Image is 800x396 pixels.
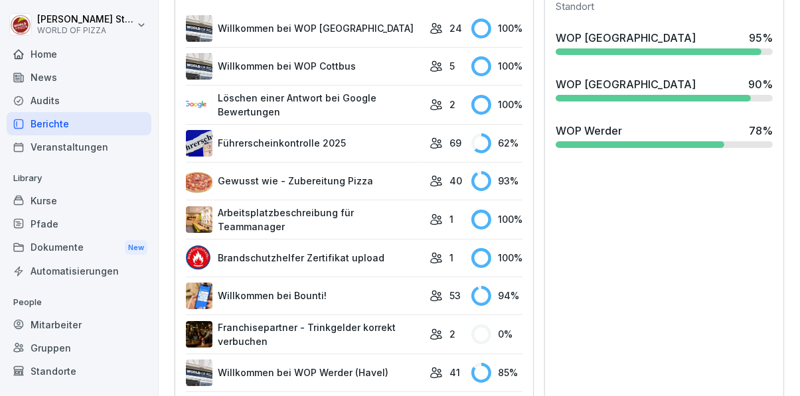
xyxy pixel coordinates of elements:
p: [PERSON_NAME] Sturch [37,14,134,25]
p: 5 [449,59,455,73]
div: 0 % [471,324,522,344]
div: 100 % [471,248,522,268]
a: Führerscheinkontrolle 2025 [186,130,423,157]
p: 24 [449,21,462,35]
a: Willkommen bei WOP [GEOGRAPHIC_DATA] [186,15,423,42]
div: Dokumente [7,235,151,260]
img: rfw3neovmcky7iknxqrn3vpn.png [186,92,212,118]
div: New [125,240,147,255]
a: Franchisepartner - Trinkgelder korrekt verbuchen [186,320,423,348]
a: Home [7,42,151,66]
img: mu4g9o7ybtwdv45nsapirq70.png [186,360,212,386]
img: gp39zyhmjj8jqmmmqhmlp4ym.png [186,206,212,233]
a: Pfade [7,212,151,235]
img: ax2nnx46jihk0u0mqtqfo3fl.png [186,53,212,80]
img: s93ht26mv7ymj1vrnqc7xuzu.png [186,168,212,194]
a: Kurse [7,189,151,212]
p: 2 [449,327,455,341]
a: Audits [7,89,151,112]
a: Automatisierungen [7,259,151,283]
a: Brandschutzhelfer Zertifikat upload [186,245,423,271]
a: Gewusst wie - Zubereitung Pizza [186,168,423,194]
a: Mitarbeiter [7,313,151,336]
p: 41 [449,365,460,379]
div: 93 % [471,171,522,191]
img: cvpl9dphsaj6te37tr820l4c.png [186,321,212,348]
img: qtrc0fztszvwqdbgkr2zzb4e.png [186,283,212,309]
img: kp3cph9beugg37kbjst8gl5x.png [186,130,212,157]
div: WOP [GEOGRAPHIC_DATA] [556,30,696,46]
div: WOP Werder [556,123,622,139]
p: People [7,292,151,313]
div: 90 % [748,76,773,92]
a: Arbeitsplatzbeschreibung für Teammanager [186,206,423,233]
div: 62 % [471,133,522,153]
p: WORLD OF PIZZA [37,26,134,35]
a: Gruppen [7,336,151,360]
img: cgew0m42oik6h11uscdaxlvk.png [186,245,212,271]
p: 1 [449,212,453,226]
a: Willkommen bei WOP Werder (Havel) [186,360,423,386]
div: 100 % [471,95,522,115]
a: Berichte [7,112,151,135]
a: Veranstaltungen [7,135,151,159]
a: DokumenteNew [7,235,151,260]
div: 85 % [471,363,522,383]
div: 100 % [471,56,522,76]
a: Standorte [7,360,151,383]
div: 78 % [749,123,773,139]
a: Willkommen bei WOP Cottbus [186,53,423,80]
p: 69 [449,136,461,150]
p: Library [7,168,151,189]
p: 2 [449,98,455,111]
a: Willkommen bei Bounti! [186,283,423,309]
div: 100 % [471,210,522,230]
a: WOP [GEOGRAPHIC_DATA]90% [550,71,778,107]
img: fptfw445wg0uer0j9cvk4vxb.png [186,15,212,42]
a: WOP Werder78% [550,117,778,153]
div: 94 % [471,286,522,306]
p: 1 [449,251,453,265]
a: WOP [GEOGRAPHIC_DATA]95% [550,25,778,60]
div: 95 % [749,30,773,46]
p: 40 [449,174,462,188]
p: 53 [449,289,461,302]
a: News [7,66,151,89]
div: WOP [GEOGRAPHIC_DATA] [556,76,696,92]
a: Löschen einer Antwort bei Google Bewertungen [186,91,423,119]
div: 100 % [471,19,522,38]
